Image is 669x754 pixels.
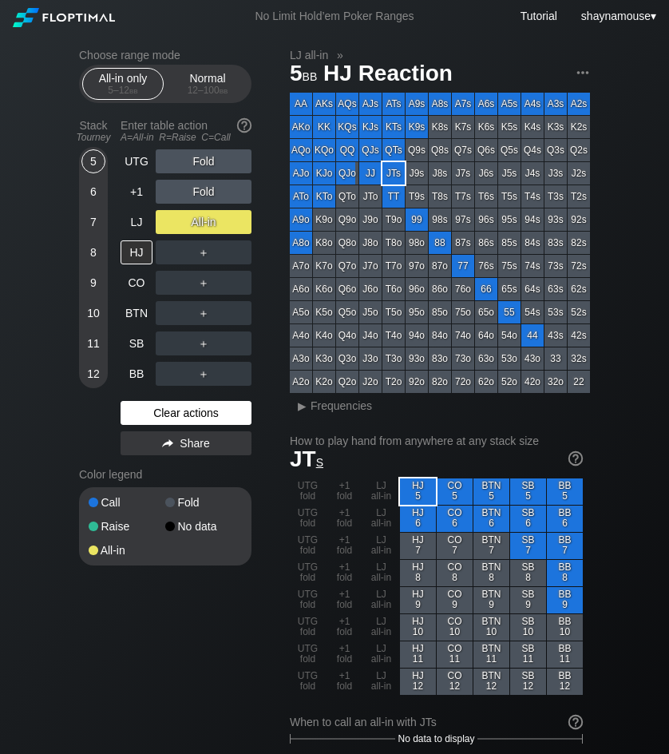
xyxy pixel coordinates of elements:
[359,162,382,185] div: JJ
[121,331,152,355] div: SB
[429,162,451,185] div: J8s
[290,347,312,370] div: A3o
[429,324,451,347] div: 84o
[290,301,312,323] div: A5o
[121,149,152,173] div: UTG
[452,255,474,277] div: 77
[313,301,335,323] div: K5o
[165,521,242,532] div: No data
[359,347,382,370] div: J3o
[81,362,105,386] div: 12
[121,240,152,264] div: HJ
[510,587,546,613] div: SB 9
[174,85,241,96] div: 12 – 100
[89,85,156,96] div: 5 – 12
[510,478,546,505] div: SB 5
[510,641,546,668] div: SB 11
[547,506,583,532] div: BB 6
[475,93,497,115] div: A6s
[89,521,165,532] div: Raise
[473,614,509,641] div: BTN 10
[429,371,451,393] div: 82o
[521,208,544,231] div: 94s
[473,533,509,559] div: BTN 7
[156,149,251,173] div: Fold
[382,162,405,185] div: JTs
[429,301,451,323] div: 85o
[452,139,474,161] div: Q7s
[498,371,521,393] div: 52o
[510,533,546,559] div: SB 7
[327,506,362,532] div: +1 fold
[290,716,583,728] div: When to call an all-in with JTs
[313,93,335,115] div: AKs
[567,450,584,467] img: help.32db89a4.svg
[544,232,567,254] div: 83s
[437,641,473,668] div: CO 11
[400,614,436,641] div: HJ 10
[406,116,428,138] div: K9s
[475,301,497,323] div: 65o
[473,669,509,695] div: BTN 12
[498,324,521,347] div: 54o
[437,614,473,641] div: CO 10
[547,560,583,586] div: BB 8
[544,301,567,323] div: 53s
[568,185,590,208] div: T2s
[73,113,114,149] div: Stack
[290,533,326,559] div: UTG fold
[475,139,497,161] div: Q6s
[336,324,358,347] div: Q4o
[498,347,521,370] div: 53o
[363,614,399,641] div: LJ all-in
[290,371,312,393] div: A2o
[359,301,382,323] div: J5o
[81,210,105,234] div: 7
[313,185,335,208] div: KTo
[359,208,382,231] div: J9o
[521,324,544,347] div: 44
[359,116,382,138] div: KJs
[577,7,659,25] div: ▾
[129,85,138,96] span: bb
[156,362,251,386] div: ＋
[452,324,474,347] div: 74o
[547,478,583,505] div: BB 5
[547,669,583,695] div: BB 12
[475,232,497,254] div: 86s
[429,208,451,231] div: 98s
[544,347,567,370] div: 33
[452,93,474,115] div: A7s
[336,116,358,138] div: KQs
[156,331,251,355] div: ＋
[313,162,335,185] div: KJo
[290,208,312,231] div: A9o
[81,240,105,264] div: 8
[521,116,544,138] div: K4s
[547,614,583,641] div: BB 10
[406,324,428,347] div: 94o
[406,93,428,115] div: A9s
[544,185,567,208] div: T3s
[359,324,382,347] div: J4o
[400,560,436,586] div: HJ 8
[81,271,105,295] div: 9
[400,478,436,505] div: HJ 5
[400,669,436,695] div: HJ 12
[121,180,152,204] div: +1
[475,116,497,138] div: K6s
[363,533,399,559] div: LJ all-in
[498,139,521,161] div: Q5s
[437,669,473,695] div: CO 12
[544,255,567,277] div: 73s
[290,255,312,277] div: A7o
[327,669,362,695] div: +1 fold
[290,93,312,115] div: AA
[406,232,428,254] div: 98o
[510,560,546,586] div: SB 8
[521,347,544,370] div: 43o
[313,324,335,347] div: K4o
[121,431,251,455] div: Share
[547,641,583,668] div: BB 11
[327,614,362,641] div: +1 fold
